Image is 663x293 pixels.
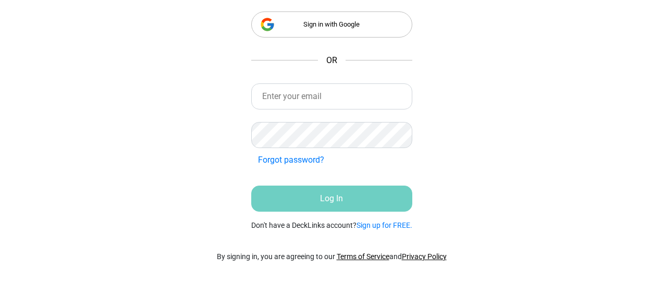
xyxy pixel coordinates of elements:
div: Sign in with Google [251,11,412,38]
a: Sign up for FREE. [357,221,412,229]
input: Enter your email [251,83,412,109]
span: OR [326,54,337,67]
small: Don't have a DeckLinks account? [251,220,412,231]
a: Terms of Service [337,252,389,261]
a: Privacy Policy [402,252,447,261]
p: By signing in, you are agreeing to our and [217,251,447,262]
button: Forgot password? [251,150,331,170]
button: Log In [251,186,412,212]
